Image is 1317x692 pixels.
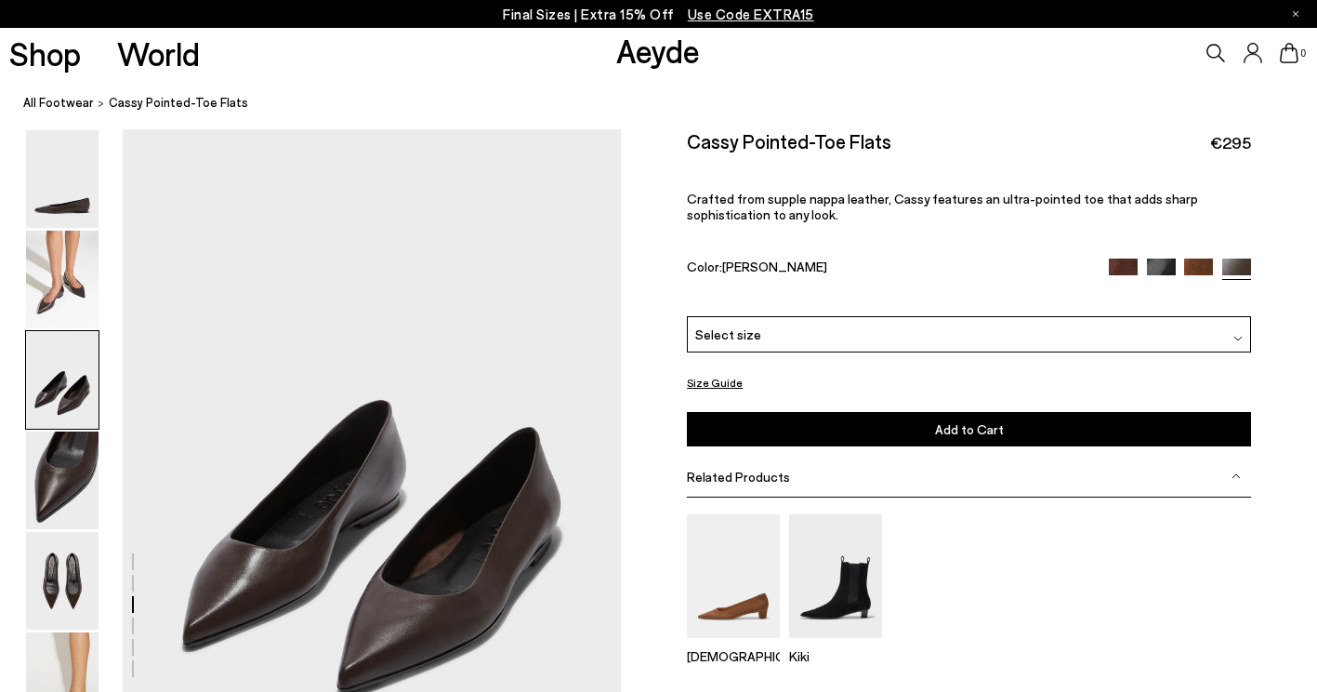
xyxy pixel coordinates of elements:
span: Related Products [687,469,790,485]
span: €295 [1210,131,1251,154]
img: svg%3E [1233,334,1243,343]
img: Cassy Pointed-Toe Flats - Image 2 [26,231,99,328]
h2: Cassy Pointed-Toe Flats [687,129,891,153]
span: Navigate to /collections/ss25-final-sizes [688,6,814,22]
p: Crafted from supple nappa leather, Cassy features an ultra-pointed toe that adds sharp sophistica... [687,191,1251,222]
a: Kiki Suede Chelsea Boots Kiki [789,625,882,664]
span: Cassy Pointed-Toe Flats [109,93,248,113]
p: Final Sizes | Extra 15% Off [503,3,814,26]
a: Shop [9,37,81,70]
img: Cassy Pointed-Toe Flats - Image 4 [26,432,99,529]
img: Kiki Suede Chelsea Boots [789,514,882,638]
span: Add to Cart [935,421,1004,437]
img: svg%3E [1231,472,1241,481]
span: 0 [1298,48,1308,59]
a: Aeyde [616,31,700,70]
a: Judi Suede Pointed Pumps [DEMOGRAPHIC_DATA] [687,625,780,664]
img: Cassy Pointed-Toe Flats - Image 1 [26,130,99,228]
span: [PERSON_NAME] [722,259,827,274]
nav: breadcrumb [23,78,1317,129]
span: Select size [695,325,761,344]
button: Add to Cart [687,412,1251,446]
a: All Footwear [23,93,94,113]
button: Size Guide [687,371,743,394]
img: Judi Suede Pointed Pumps [687,514,780,638]
p: Kiki [789,648,882,664]
a: World [117,37,200,70]
p: [DEMOGRAPHIC_DATA] [687,648,780,664]
img: Cassy Pointed-Toe Flats - Image 3 [26,331,99,429]
a: 0 [1280,43,1298,63]
img: Cassy Pointed-Toe Flats - Image 5 [26,532,99,630]
div: Color: [687,259,1090,280]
